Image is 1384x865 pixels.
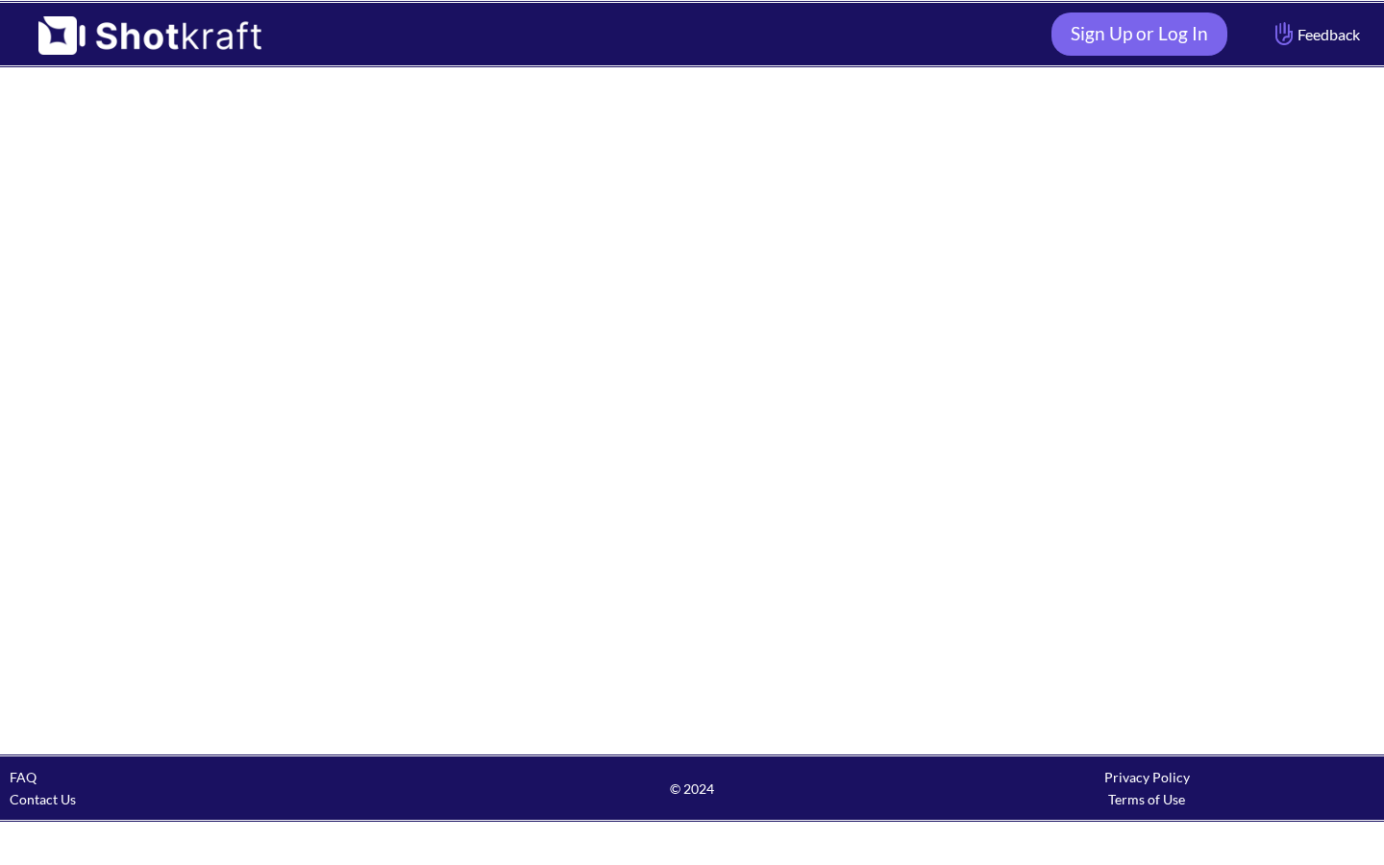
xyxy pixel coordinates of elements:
a: Contact Us [10,791,76,807]
div: Terms of Use [920,788,1374,810]
div: Privacy Policy [920,766,1374,788]
a: Sign Up or Log In [1051,12,1227,56]
span: © 2024 [464,778,919,800]
a: FAQ [10,769,37,785]
span: Feedback [1271,23,1360,45]
img: Hand Icon [1271,17,1297,50]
